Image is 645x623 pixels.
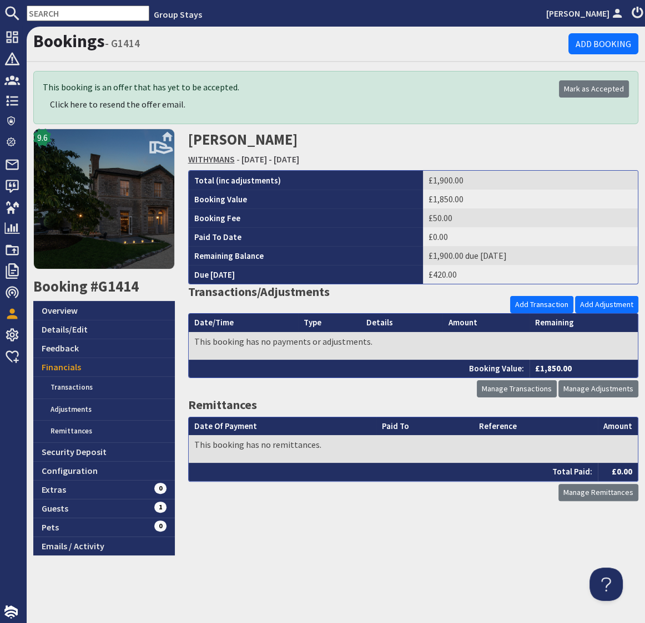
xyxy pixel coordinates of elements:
[33,301,175,320] a: Overview
[477,380,557,397] a: Manage Transactions
[361,314,443,332] th: Details
[154,483,167,494] span: 0
[188,154,235,165] a: WITHYMANS
[33,537,175,555] a: Emails / Activity
[33,278,175,295] h2: Booking #G1414
[558,380,638,397] a: Manage Adjustments
[33,480,175,499] a: Extras0
[33,358,175,376] a: Financials
[50,99,185,110] span: Click here to resend the offer email.
[423,227,638,246] td: £0.00
[42,376,175,399] a: Transactions
[442,314,529,332] th: Amount
[236,154,240,165] span: -
[194,438,633,451] p: This booking has no remittances.
[189,360,530,378] th: Booking Value:
[189,190,424,208] th: Booking Value
[423,246,638,265] td: £1,900.00 due [DATE]
[558,484,638,501] a: Manage Remittances
[423,265,638,284] td: £420.00
[298,314,361,332] th: Type
[423,171,638,190] td: £1,900.00
[559,80,629,98] a: Mark as Accepted
[33,320,175,339] a: Details/Edit
[33,30,105,52] a: Bookings
[189,265,424,284] th: Due [DATE]
[189,171,424,190] th: Total (inc adjustments)
[33,461,175,480] a: Configuration
[589,568,623,601] iframe: Toggle Customer Support
[546,7,625,20] a: [PERSON_NAME]
[4,605,18,619] img: staytech_i_w-64f4e8e9ee0a9c174fd5317b4b171b261742d2d393467e5bdba4413f4f884c10.svg
[188,397,639,412] h3: Remittances
[575,296,638,313] a: Add Adjustment
[189,417,376,436] th: Date Of Payment
[194,335,633,348] p: This booking has no payments or adjustments.
[530,314,638,332] th: Remaining
[423,190,638,208] td: £1,850.00
[189,227,424,246] th: Paid To Date
[188,284,639,299] h3: Transactions/Adjustments
[33,129,175,270] img: WITHYMANS's icon
[43,94,193,115] button: Click here to resend the offer email.
[612,466,632,477] strong: £0.00
[510,296,573,313] a: Add Transaction
[189,463,598,481] th: Total Paid:
[535,363,572,374] strong: £1,850.00
[376,417,473,436] th: Paid To
[33,499,175,518] a: Guests1
[154,502,167,513] span: 1
[423,208,638,227] td: £50.00
[33,518,175,537] a: Pets0
[568,33,638,54] a: Add Booking
[241,154,299,165] a: [DATE] - [DATE]
[33,442,175,461] a: Security Deposit
[154,9,202,20] a: Group Stays
[189,208,424,227] th: Booking Fee
[27,6,149,21] input: SEARCH
[154,520,167,532] span: 0
[188,129,484,168] h2: [PERSON_NAME]
[33,129,175,278] a: 9.6
[33,339,175,358] a: Feedback
[43,80,559,115] div: This booking is an offer that has yet to be accepted.
[42,399,175,421] a: Adjustments
[189,246,424,265] th: Remaining Balance
[37,131,48,144] span: 9.6
[598,417,638,436] th: Amount
[189,314,298,332] th: Date/Time
[473,417,598,436] th: Reference
[105,37,140,50] small: - G1414
[42,420,175,442] a: Remittances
